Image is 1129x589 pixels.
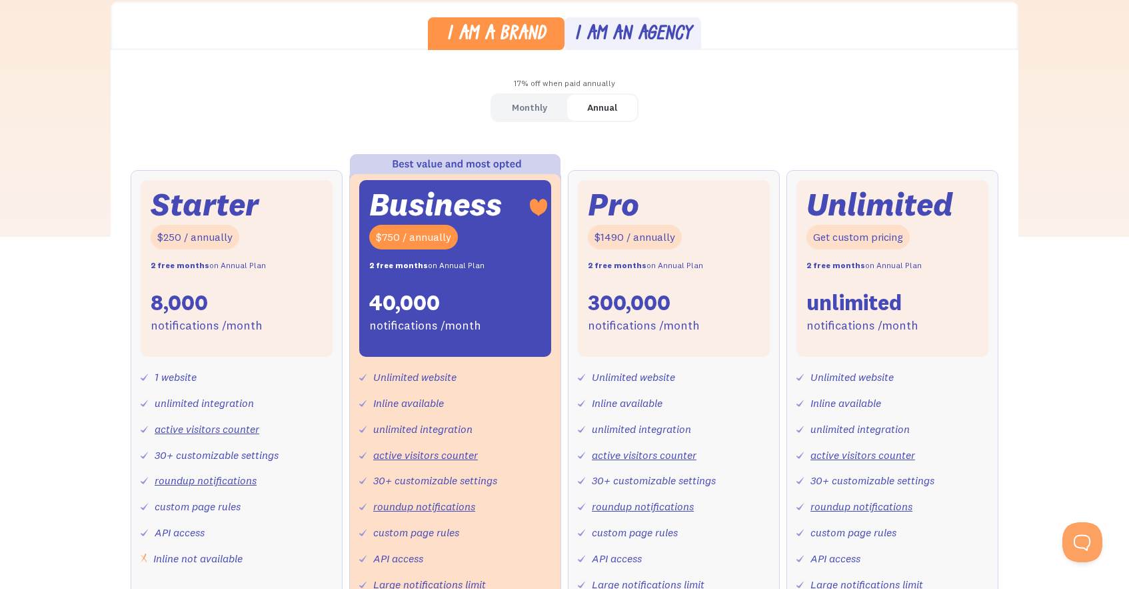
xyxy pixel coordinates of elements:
div: 30+ customizable settings [592,471,716,490]
div: I am a brand [447,25,546,45]
div: notifications /month [151,316,263,336]
a: roundup notifications [155,474,257,487]
div: 8,000 [151,289,208,317]
div: 17% off when paid annually [111,74,1018,93]
div: notifications /month [806,316,918,336]
div: 1 website [155,368,197,387]
a: active visitors counter [373,448,478,462]
div: API access [592,549,642,568]
div: unlimited integration [373,420,473,439]
a: roundup notifications [592,500,694,513]
div: Inline available [592,394,662,413]
strong: 2 free months [151,260,209,270]
div: Unlimited website [373,368,457,387]
iframe: Toggle Customer Support [1062,522,1102,562]
div: Business [369,190,502,219]
div: unlimited integration [155,394,254,413]
div: 40,000 [369,289,440,317]
div: 30+ customizable settings [810,471,934,490]
div: notifications /month [588,316,700,336]
div: 30+ customizable settings [155,446,279,465]
div: Get custom pricing [806,225,910,249]
div: on Annual Plan [806,256,922,275]
div: Inline available [373,394,444,413]
div: $250 / annually [151,225,239,249]
strong: 2 free months [806,260,865,270]
div: 300,000 [588,289,670,317]
div: notifications /month [369,316,481,336]
div: Pro [588,190,639,219]
div: API access [810,549,860,568]
div: custom page rules [155,497,241,516]
div: 30+ customizable settings [373,471,497,490]
div: unlimited integration [592,420,691,439]
div: Unlimited website [592,368,675,387]
div: custom page rules [810,523,896,542]
div: Annual [587,98,617,117]
a: active visitors counter [592,448,696,462]
div: Inline available [810,394,881,413]
div: $750 / annually [369,225,458,249]
div: API access [373,549,423,568]
div: on Annual Plan [369,256,485,275]
div: API access [155,523,205,542]
div: Unlimited website [810,368,894,387]
div: Inline not available [153,549,243,568]
a: roundup notifications [373,500,475,513]
div: custom page rules [373,523,459,542]
div: I am an agency [574,25,692,45]
a: roundup notifications [810,500,912,513]
div: on Annual Plan [588,256,703,275]
div: Unlimited [806,190,953,219]
div: unlimited integration [810,420,910,439]
div: Monthly [512,98,547,117]
div: Starter [151,190,259,219]
div: unlimited [806,289,902,317]
a: active visitors counter [810,448,915,462]
a: active visitors counter [155,422,259,436]
strong: 2 free months [588,260,646,270]
strong: 2 free months [369,260,428,270]
div: on Annual Plan [151,256,266,275]
div: $1490 / annually [588,225,682,249]
div: custom page rules [592,523,678,542]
